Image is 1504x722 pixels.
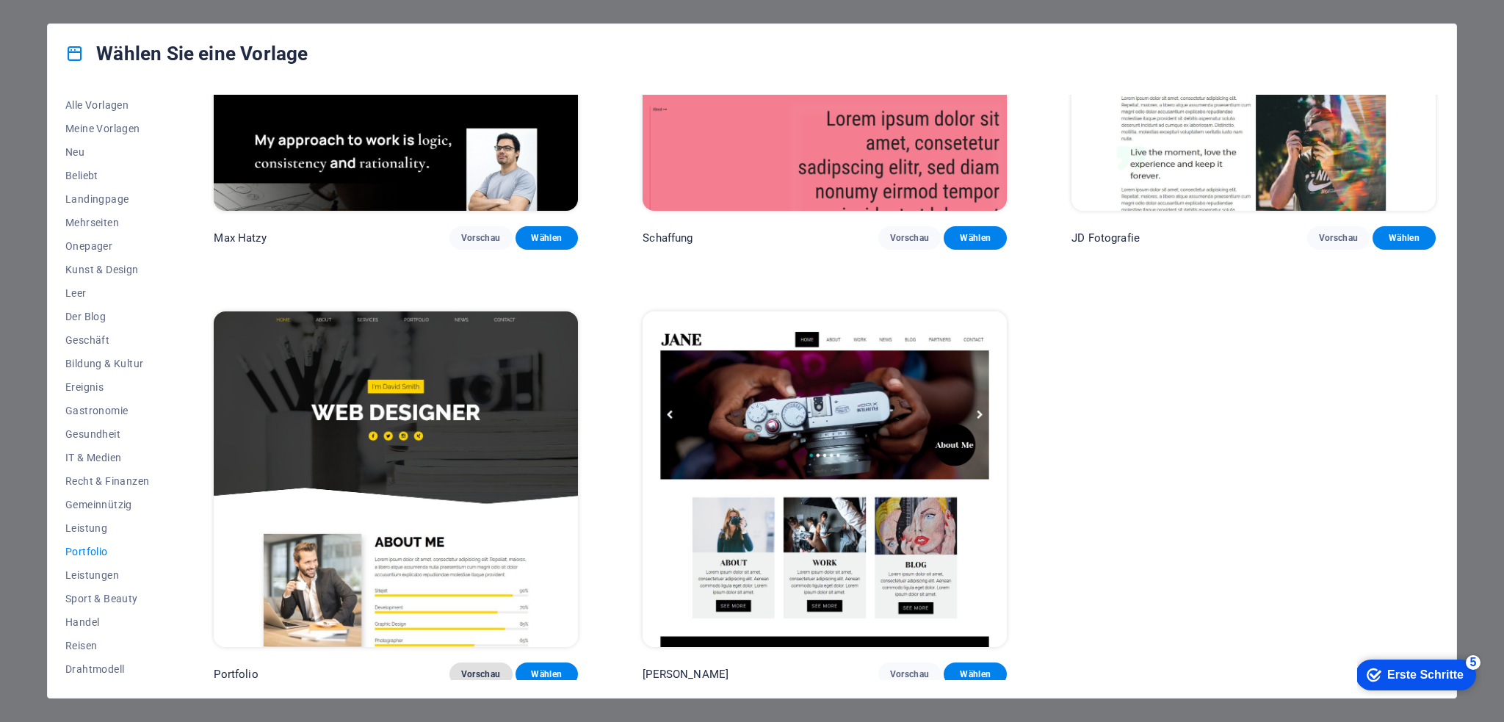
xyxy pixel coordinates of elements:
[65,287,87,299] font: Leer
[65,140,149,164] button: Neu
[65,522,107,534] font: Leistung
[531,669,562,679] font: Wählen
[65,587,149,610] button: Sport & Beauty
[890,669,930,679] font: Vorschau
[214,668,258,681] font: Portfolio
[65,428,120,440] font: Gesundheit
[65,328,149,352] button: Geschäft
[113,4,120,16] font: 5
[461,233,501,243] font: Vorschau
[65,258,149,281] button: Kunst & Design
[30,16,106,29] font: Erste Schritte
[65,563,149,587] button: Leistungen
[878,663,941,686] button: Vorschau
[449,663,513,686] button: Vorschau
[461,669,501,679] font: Vorschau
[1307,226,1370,250] button: Vorschau
[944,663,1007,686] button: Wählen
[643,231,693,245] font: Schaffung
[960,233,991,243] font: Wählen
[65,610,149,634] button: Handel
[65,146,84,158] font: Neu
[65,546,108,557] font: Portfolio
[65,422,149,446] button: Gesundheit
[65,99,129,111] font: Alle Vorlagen
[65,405,128,416] font: Gastronomie
[65,616,99,628] font: Handel
[1071,231,1140,245] font: JD Fotografie
[1319,233,1359,243] font: Vorschau
[65,311,106,322] font: Der Blog
[65,593,138,604] font: Sport & Beauty
[65,358,143,369] font: Bildung & Kultur
[214,311,578,647] img: Portfolio
[449,226,513,250] button: Vorschau
[890,233,930,243] font: Vorschau
[65,305,149,328] button: Der Blog
[960,669,991,679] font: Wählen
[65,211,149,234] button: Mehrseiten
[65,540,149,563] button: Portfolio
[65,375,149,399] button: Ereignis
[65,663,124,675] font: Drahtmodell
[65,516,149,540] button: Leistung
[643,311,1007,647] img: Jane
[65,352,149,375] button: Bildung & Kultur
[643,668,728,681] font: [PERSON_NAME]
[65,469,149,493] button: Recht & Finanzen
[65,381,104,393] font: Ereignis
[65,170,98,181] font: Beliebt
[65,446,149,469] button: IT & Medien
[65,123,140,134] font: Meine Vorlagen
[65,117,149,140] button: Meine Vorlagen
[96,43,308,65] font: Wählen Sie eine Vorlage
[214,231,266,245] font: Max Hatzy
[531,233,562,243] font: Wählen
[65,240,112,252] font: Onepager
[65,93,149,117] button: Alle Vorlagen
[944,226,1007,250] button: Wählen
[65,493,149,516] button: Gemeinnützig
[65,187,149,211] button: Landingpage
[65,499,132,510] font: Gemeinnützig
[65,334,109,346] font: Geschäft
[65,657,149,681] button: Drahtmodell
[516,226,579,250] button: Wählen
[65,264,139,275] font: Kunst & Design
[1373,226,1436,250] button: Wählen
[65,399,149,422] button: Gastronomie
[65,164,149,187] button: Beliebt
[878,226,941,250] button: Vorschau
[516,663,579,686] button: Wählen
[65,569,119,581] font: Leistungen
[65,234,149,258] button: Onepager
[65,634,149,657] button: Reisen
[65,640,97,651] font: Reisen
[65,475,149,487] font: Recht & Finanzen
[65,217,119,228] font: Mehrseiten
[65,452,121,463] font: IT & Medien
[65,281,149,305] button: Leer
[1389,233,1420,243] font: Wählen
[65,193,129,205] font: Landingpage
